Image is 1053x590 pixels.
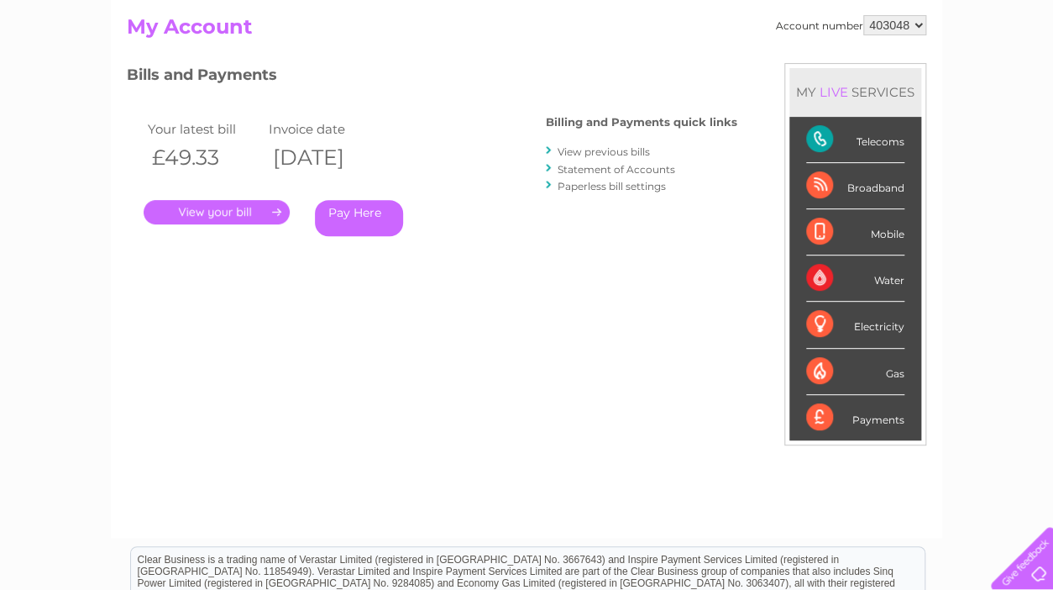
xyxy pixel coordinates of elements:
a: . [144,200,290,224]
a: Energy [799,71,836,84]
div: Electricity [806,302,904,348]
h2: My Account [127,15,926,47]
a: Pay Here [315,200,403,236]
h4: Billing and Payments quick links [546,116,737,129]
td: Your latest bill [144,118,265,140]
a: Statement of Accounts [558,163,675,176]
div: Clear Business is a trading name of Verastar Limited (registered in [GEOGRAPHIC_DATA] No. 3667643... [131,9,925,82]
a: Telecoms [846,71,897,84]
th: £49.33 [144,140,265,175]
a: View previous bills [558,145,650,158]
th: [DATE] [265,140,385,175]
a: Contact [941,71,982,84]
img: logo.png [37,44,123,95]
a: Log out [998,71,1037,84]
a: Paperless bill settings [558,180,666,192]
h3: Bills and Payments [127,63,737,92]
div: MY SERVICES [789,68,921,116]
div: Telecoms [806,117,904,163]
div: Mobile [806,209,904,255]
a: 0333 014 3131 [736,8,852,29]
div: LIVE [816,84,851,100]
td: Invoice date [265,118,385,140]
a: Blog [907,71,931,84]
a: Water [757,71,789,84]
div: Broadband [806,163,904,209]
div: Payments [806,395,904,440]
div: Gas [806,349,904,395]
div: Account number [776,15,926,35]
div: Water [806,255,904,302]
